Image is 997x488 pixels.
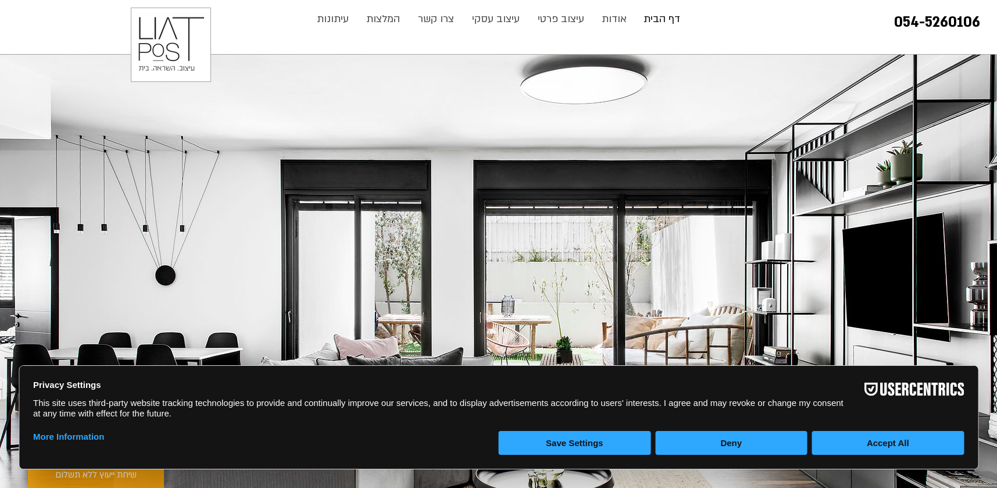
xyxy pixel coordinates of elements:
[412,8,460,31] p: צרו קשר
[360,8,406,31] p: המלצות
[308,8,689,31] nav: אתר
[409,8,463,31] a: צרו קשר
[463,8,529,31] a: עיצוב עסקי
[532,8,590,31] p: עיצוב פרטי
[466,8,526,31] p: עיצוב עסקי
[894,13,980,32] a: 054-5260106
[529,8,594,31] a: עיצוב פרטי
[358,8,409,31] a: המלצות
[311,8,355,31] p: עיתונות
[594,8,635,31] a: אודות
[596,8,632,31] p: אודות
[635,8,689,31] a: דף הבית
[638,8,686,31] p: דף הבית
[308,8,358,31] a: עיתונות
